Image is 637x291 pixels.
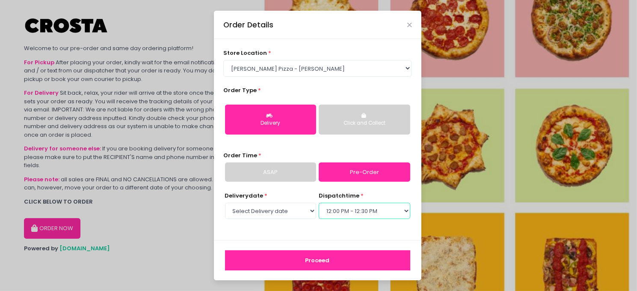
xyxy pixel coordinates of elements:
div: Click and Collect [325,120,404,127]
span: dispatch time [319,192,359,200]
div: Delivery [231,120,310,127]
button: Close [407,23,412,27]
span: store location [223,49,267,57]
a: ASAP [225,162,316,182]
a: Pre-Order [319,162,410,182]
button: Delivery [225,105,316,135]
span: Order Time [223,151,257,159]
button: Click and Collect [319,105,410,135]
button: Proceed [225,250,410,271]
span: Delivery date [225,192,264,200]
div: Order Details [223,19,273,30]
span: Order Type [223,86,257,94]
